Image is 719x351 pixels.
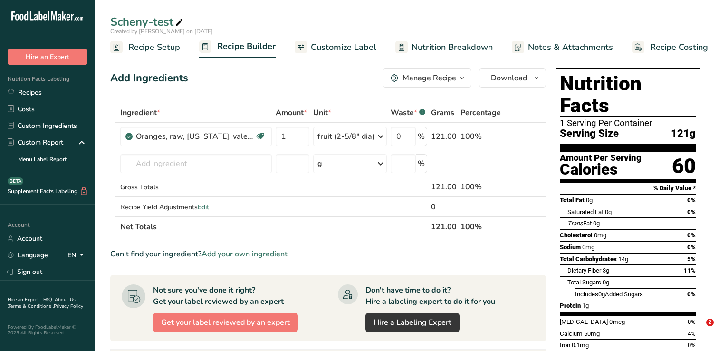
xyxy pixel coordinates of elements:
[395,37,493,58] a: Nutrition Breakdown
[560,183,696,194] section: % Daily Value *
[460,107,501,118] span: Percentage
[560,196,585,204] span: Total Fat
[8,296,76,310] a: About Us .
[572,341,589,349] span: 0.1mg
[672,154,696,179] div: 60
[128,41,180,54] span: Recipe Setup
[687,232,696,239] span: 0%
[136,131,255,142] div: Oranges, raw, [US_STATE], valencias
[560,341,570,349] span: Iron
[479,68,546,88] button: Download
[560,255,617,263] span: Total Carbohydrates
[118,216,429,236] th: Net Totals
[110,13,185,30] div: Scheny-test
[560,73,696,117] h1: Nutrition Facts
[560,244,581,251] span: Sodium
[161,317,290,328] span: Get your label reviewed by an expert
[313,107,331,118] span: Unit
[120,202,272,212] div: Recipe Yield Adjustments
[317,158,322,169] div: g
[110,37,180,58] a: Recipe Setup
[459,216,503,236] th: 100%
[671,128,696,140] span: 121g
[567,220,592,227] span: Fat
[687,255,696,263] span: 5%
[8,247,48,263] a: Language
[560,232,593,239] span: Cholesterol
[431,131,457,142] div: 121.00
[276,107,307,118] span: Amount
[706,319,714,326] span: 2
[199,36,276,58] a: Recipe Builder
[67,250,87,261] div: EN
[460,181,501,193] div: 100%
[8,49,87,65] button: Hire an Expert
[687,291,696,298] span: 0%
[528,41,613,54] span: Notes & Attachments
[567,220,583,227] i: Trans
[120,154,272,173] input: Add Ingredient
[431,201,457,213] div: 0
[365,313,460,332] a: Hire a Labeling Expert
[54,303,83,310] a: Privacy Policy
[584,330,600,337] span: 50mg
[575,291,643,298] span: Includes Added Sugars
[609,318,625,325] span: 0mcg
[391,107,425,118] div: Waste
[567,208,604,215] span: Saturated Fat
[688,318,696,325] span: 0%
[560,154,642,163] div: Amount Per Serving
[295,37,376,58] a: Customize Label
[687,196,696,204] span: 0%
[560,128,619,140] span: Serving Size
[687,319,709,341] iframe: Intercom live chat
[560,118,696,128] div: 1 Serving Per Container
[317,131,374,142] div: fruit (2-5/8" dia)
[688,341,696,349] span: 0%
[43,296,55,303] a: FAQ .
[8,303,54,310] a: Terms & Conditions .
[567,267,601,274] span: Dietary Fiber
[650,41,708,54] span: Recipe Costing
[560,302,581,309] span: Protein
[582,244,594,251] span: 0mg
[412,41,493,54] span: Nutrition Breakdown
[567,279,601,286] span: Total Sugars
[153,284,284,307] div: Not sure you've done it right? Get your label reviewed by an expert
[560,318,608,325] span: [MEDICAL_DATA]
[217,40,276,53] span: Recipe Builder
[460,131,501,142] div: 100%
[598,291,605,298] span: 0g
[632,37,708,58] a: Recipe Costing
[403,72,456,84] div: Manage Recipe
[311,41,376,54] span: Customize Label
[560,330,583,337] span: Calcium
[605,208,612,215] span: 0g
[8,324,87,336] div: Powered By FoodLabelMaker © 2025 All Rights Reserved
[429,216,459,236] th: 121.00
[110,28,213,35] span: Created by [PERSON_NAME] on [DATE]
[582,302,589,309] span: 1g
[120,107,160,118] span: Ingredient
[431,181,457,193] div: 121.00
[8,137,63,147] div: Custom Report
[683,267,696,274] span: 11%
[593,220,600,227] span: 0g
[586,196,593,204] span: 0g
[365,284,495,307] div: Don't have time to do it? Hire a labeling expert to do it for you
[110,248,546,260] div: Can't find your ingredient?
[383,68,471,88] button: Manage Recipe
[153,313,298,332] button: Get your label reviewed by an expert
[110,70,188,86] div: Add Ingredients
[120,182,272,192] div: Gross Totals
[687,244,696,251] span: 0%
[8,177,23,185] div: BETA
[618,255,628,263] span: 14g
[603,267,609,274] span: 3g
[512,37,613,58] a: Notes & Attachments
[603,279,609,286] span: 0g
[8,296,41,303] a: Hire an Expert .
[560,163,642,176] div: Calories
[201,248,288,260] span: Add your own ingredient
[198,203,209,212] span: Edit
